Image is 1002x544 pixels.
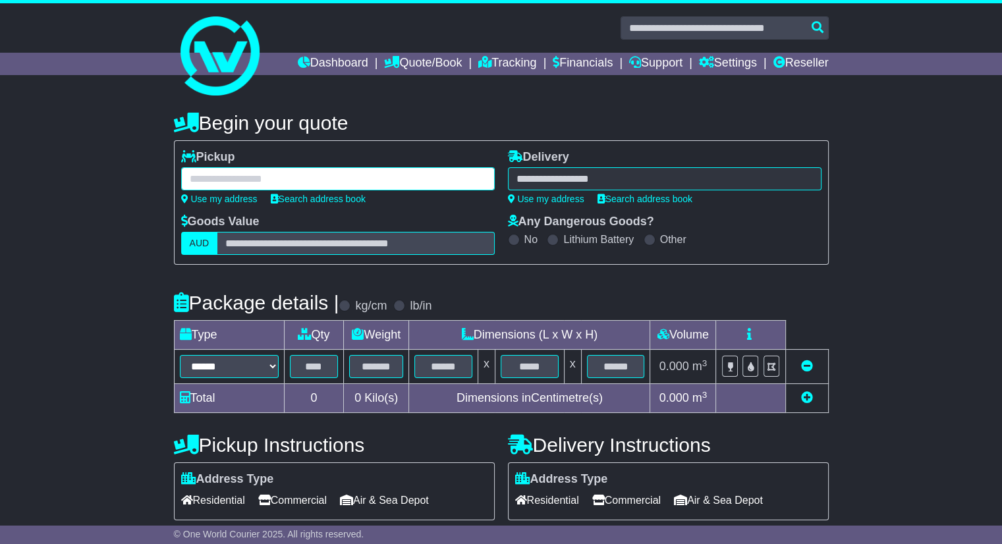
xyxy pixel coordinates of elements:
label: Pickup [181,150,235,165]
td: Dimensions (L x W x H) [409,321,650,350]
a: Use my address [508,194,584,204]
a: Settings [699,53,757,75]
h4: Delivery Instructions [508,434,829,456]
a: Search address book [598,194,692,204]
a: Support [629,53,682,75]
a: Reseller [773,53,828,75]
a: Remove this item [801,360,813,373]
span: 0.000 [659,360,689,373]
td: Volume [650,321,716,350]
td: x [478,350,495,384]
h4: Pickup Instructions [174,434,495,456]
td: Dimensions in Centimetre(s) [409,384,650,413]
span: m [692,391,708,404]
label: Goods Value [181,215,260,229]
span: m [692,360,708,373]
td: x [564,350,581,384]
td: Qty [284,321,344,350]
a: Financials [553,53,613,75]
td: Total [174,384,284,413]
label: Delivery [508,150,569,165]
h4: Package details | [174,292,339,313]
span: Commercial [592,490,661,510]
label: kg/cm [355,299,387,313]
label: Address Type [181,472,274,487]
span: 0.000 [659,391,689,404]
label: lb/in [410,299,431,313]
span: © One World Courier 2025. All rights reserved. [174,529,364,539]
span: Air & Sea Depot [674,490,763,510]
td: 0 [284,384,344,413]
label: Address Type [515,472,608,487]
td: Kilo(s) [344,384,409,413]
span: Air & Sea Depot [340,490,429,510]
h4: Begin your quote [174,112,829,134]
sup: 3 [702,358,708,368]
a: Search address book [271,194,366,204]
sup: 3 [702,390,708,400]
td: Type [174,321,284,350]
label: No [524,233,538,246]
label: Lithium Battery [563,233,634,246]
a: Use my address [181,194,258,204]
span: Commercial [258,490,327,510]
label: AUD [181,232,218,255]
a: Tracking [478,53,536,75]
a: Dashboard [298,53,368,75]
span: Residential [181,490,245,510]
span: 0 [354,391,361,404]
a: Add new item [801,391,813,404]
a: Quote/Book [384,53,462,75]
span: Residential [515,490,579,510]
td: Weight [344,321,409,350]
label: Other [660,233,686,246]
label: Any Dangerous Goods? [508,215,654,229]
